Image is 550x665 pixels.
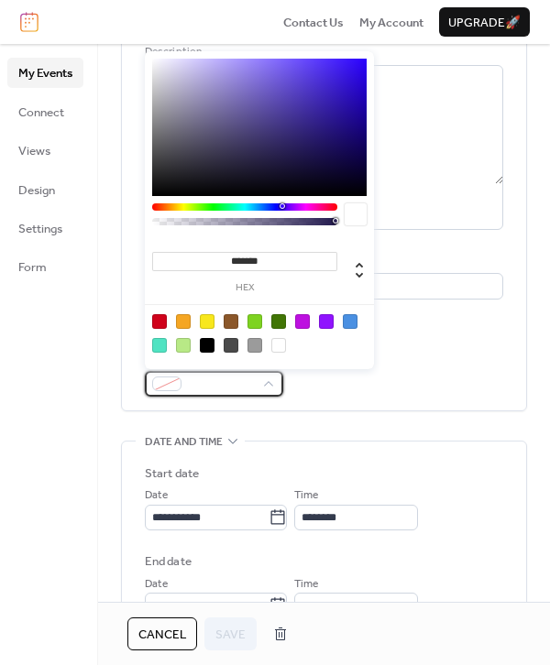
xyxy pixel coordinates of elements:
[7,58,83,87] a: My Events
[176,338,191,353] div: #B8E986
[224,338,238,353] div: #4A4A4A
[145,486,168,505] span: Date
[200,338,214,353] div: #000000
[359,13,423,31] a: My Account
[7,252,83,281] a: Form
[200,314,214,329] div: #F8E71C
[294,575,318,594] span: Time
[20,12,38,32] img: logo
[18,220,62,238] span: Settings
[283,14,344,32] span: Contact Us
[18,142,50,160] span: Views
[439,7,530,37] button: Upgrade🚀
[7,97,83,126] a: Connect
[359,14,423,32] span: My Account
[138,626,186,644] span: Cancel
[145,575,168,594] span: Date
[7,175,83,204] a: Design
[247,338,262,353] div: #9B9B9B
[295,314,310,329] div: #BD10E0
[294,486,318,505] span: Time
[145,433,223,452] span: Date and time
[145,464,199,483] div: Start date
[343,314,357,329] div: #4A90E2
[319,314,334,329] div: #9013FE
[145,552,192,571] div: End date
[18,181,55,200] span: Design
[283,13,344,31] a: Contact Us
[271,314,286,329] div: #417505
[152,314,167,329] div: #D0021B
[18,258,47,277] span: Form
[271,338,286,353] div: #FFFFFF
[152,338,167,353] div: #50E3C2
[127,617,197,650] button: Cancel
[448,14,521,32] span: Upgrade 🚀
[224,314,238,329] div: #8B572A
[18,104,64,122] span: Connect
[7,136,83,165] a: Views
[18,64,72,82] span: My Events
[7,213,83,243] a: Settings
[247,314,262,329] div: #7ED321
[176,314,191,329] div: #F5A623
[152,283,337,293] label: hex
